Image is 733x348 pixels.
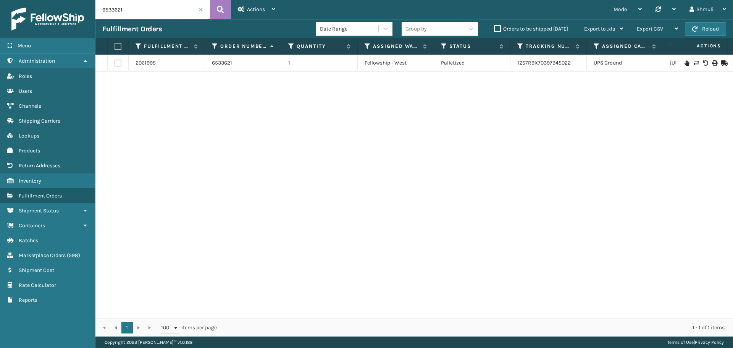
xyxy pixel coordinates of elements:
[320,25,379,33] div: Date Range
[373,43,419,50] label: Assigned Warehouse
[19,178,41,184] span: Inventory
[121,322,133,333] a: 1
[694,60,698,66] i: Change shipping
[695,340,724,345] a: Privacy Policy
[667,340,694,345] a: Terms of Use
[102,24,162,34] h3: Fulfillment Orders
[281,55,358,71] td: 1
[449,43,496,50] label: Status
[19,282,56,288] span: Rate Calculator
[494,26,568,32] label: Orders to be shipped [DATE]
[405,25,427,33] div: Group by
[19,88,32,94] span: Users
[434,55,510,71] td: Palletized
[19,297,37,303] span: Reports
[19,103,41,109] span: Channels
[19,252,66,259] span: Marketplace Orders
[587,55,663,71] td: UPS Ground
[228,324,725,332] div: 1 - 1 of 1 items
[19,207,59,214] span: Shipment Status
[584,26,615,32] span: Export to .xls
[526,43,572,50] label: Tracking Number
[136,59,156,67] a: 2061995
[667,337,724,348] div: |
[19,73,32,79] span: Roles
[19,58,55,64] span: Administration
[19,193,62,199] span: Fulfillment Orders
[19,147,40,154] span: Products
[685,60,689,66] i: On Hold
[602,43,648,50] label: Assigned Carrier Service
[685,22,726,36] button: Reload
[105,337,192,348] p: Copyright 2023 [PERSON_NAME]™ v 1.0.188
[247,6,265,13] span: Actions
[637,26,663,32] span: Export CSV
[614,6,627,13] span: Mode
[703,60,707,66] i: Void Label
[161,322,217,333] span: items per page
[19,133,39,139] span: Lookups
[220,43,266,50] label: Order Number
[67,252,80,259] span: ( 598 )
[19,237,38,244] span: Batches
[721,60,726,66] i: Mark as Shipped
[19,222,45,229] span: Containers
[673,40,726,52] span: Actions
[18,42,31,49] span: Menu
[144,43,190,50] label: Fulfillment Order Id
[161,324,173,332] span: 100
[297,43,343,50] label: Quantity
[19,118,60,124] span: Shipping Carriers
[19,162,60,169] span: Return Addresses
[517,60,571,66] a: 1Z57R9X70397945022
[712,60,717,66] i: Print Label
[19,267,54,274] span: Shipment Cost
[358,55,434,71] td: Fellowship - West
[11,8,84,31] img: logo
[212,59,232,67] a: 6533621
